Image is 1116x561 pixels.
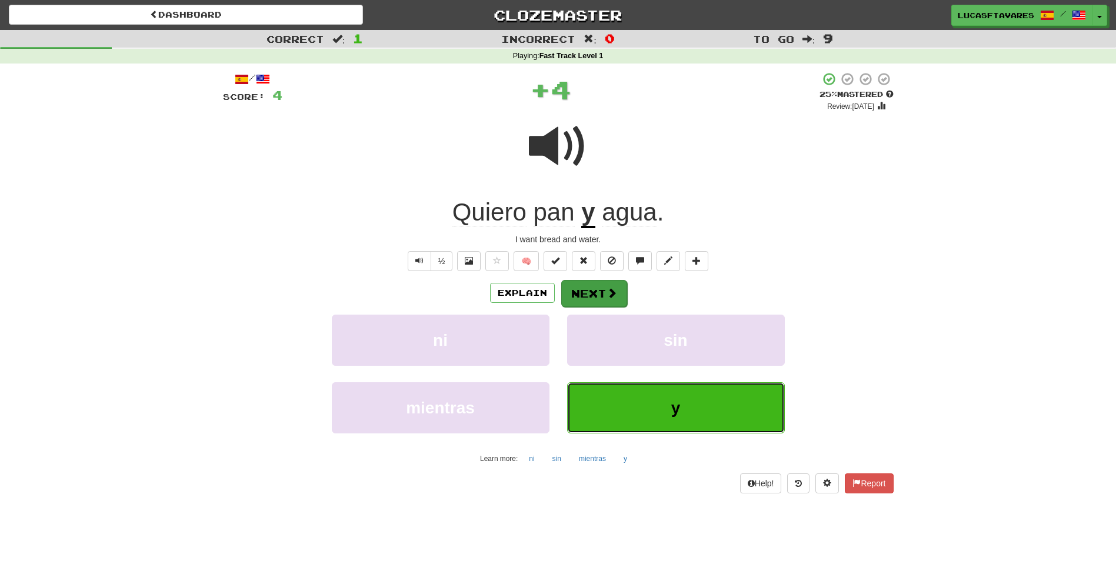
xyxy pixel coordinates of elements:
button: ½ [431,251,453,271]
span: 0 [605,31,615,45]
button: Play sentence audio (ctl+space) [408,251,431,271]
div: I want bread and water. [223,233,894,245]
span: 4 [551,75,571,104]
div: Text-to-speech controls [405,251,453,271]
button: Favorite sentence (alt+f) [485,251,509,271]
div: / [223,72,282,86]
span: : [802,34,815,44]
span: pan [533,198,574,226]
button: Round history (alt+y) [787,473,809,493]
button: y [567,382,785,433]
span: 25 % [819,89,837,99]
a: LucasFTavares / [951,5,1092,26]
span: 9 [823,31,833,45]
span: LucasFTavares [958,10,1034,21]
span: 4 [272,88,282,102]
button: sin [546,450,568,467]
button: Next [561,280,627,307]
span: Score: [223,92,265,102]
button: mientras [332,382,549,433]
span: 1 [353,31,363,45]
div: Mastered [819,89,894,100]
button: ni [522,450,541,467]
button: Add to collection (alt+a) [685,251,708,271]
button: 🧠 [514,251,539,271]
u: y [581,198,595,228]
button: sin [567,315,785,366]
span: Correct [266,33,324,45]
span: y [671,399,681,417]
button: Show image (alt+x) [457,251,481,271]
span: . [595,198,664,226]
small: Review: [DATE] [827,102,874,111]
span: : [332,34,345,44]
button: Report [845,473,893,493]
button: Set this sentence to 100% Mastered (alt+m) [544,251,567,271]
button: Ignore sentence (alt+i) [600,251,624,271]
strong: Fast Track Level 1 [539,52,604,60]
span: sin [664,331,687,349]
button: Reset to 0% Mastered (alt+r) [572,251,595,271]
span: : [584,34,597,44]
span: / [1060,9,1066,18]
span: agua [602,198,657,226]
span: Quiero [452,198,527,226]
span: To go [753,33,794,45]
button: y [617,450,634,467]
a: Dashboard [9,5,363,25]
span: Incorrect [501,33,575,45]
span: mientras [406,399,475,417]
a: Clozemaster [381,5,735,25]
button: Edit sentence (alt+d) [657,251,680,271]
button: Discuss sentence (alt+u) [628,251,652,271]
span: + [530,72,551,107]
small: Learn more: [480,455,518,463]
button: ni [332,315,549,366]
button: Help! [740,473,782,493]
button: mientras [572,450,612,467]
span: ni [433,331,448,349]
button: Explain [490,283,555,303]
